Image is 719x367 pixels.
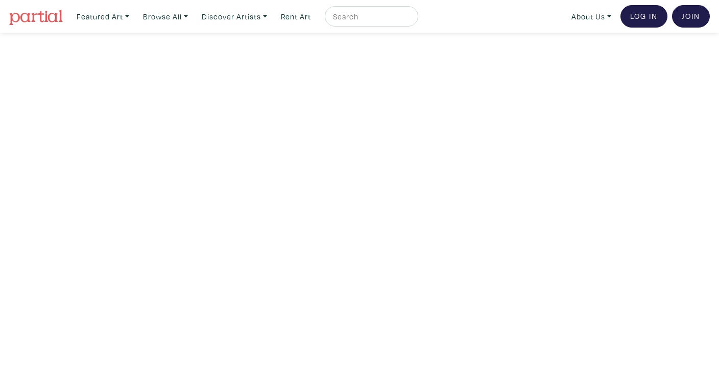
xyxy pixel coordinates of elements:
[276,6,316,27] a: Rent Art
[197,6,272,27] a: Discover Artists
[567,6,616,27] a: About Us
[672,5,710,28] a: Join
[72,6,134,27] a: Featured Art
[138,6,193,27] a: Browse All
[620,5,667,28] a: Log In
[332,10,409,23] input: Search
